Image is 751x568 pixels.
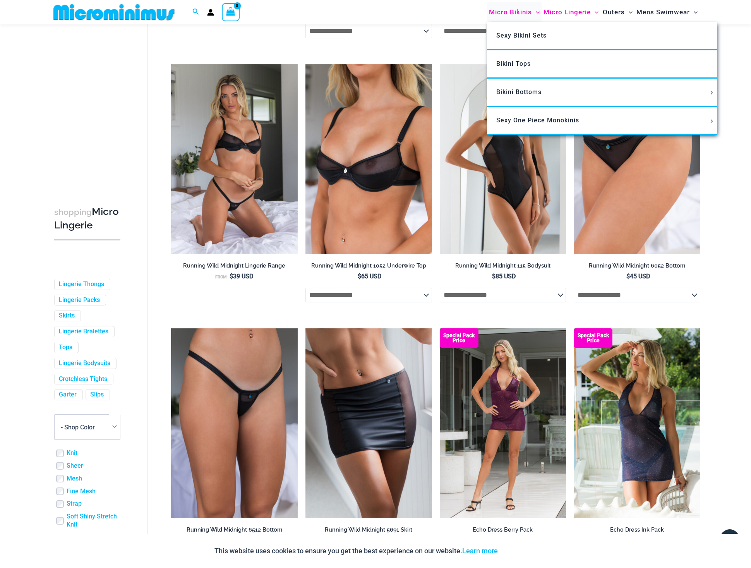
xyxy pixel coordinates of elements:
img: Running Wild Midnight 6052 Bottom 01 [574,64,700,254]
a: Running Wild Midnight 5691 Skirt [305,526,432,536]
a: Running Wild Midnight 6512 Bottom 10Running Wild Midnight 6512 Bottom 2Running Wild Midnight 6512... [171,328,298,518]
span: $ [230,273,233,280]
span: $ [626,273,630,280]
b: Special Pack Price [574,333,612,343]
a: Bikini BottomsMenu ToggleMenu Toggle [487,79,717,107]
a: Lingerie Packs [59,296,100,304]
h2: Running Wild Midnight Lingerie Range [171,262,298,269]
a: Running Wild Midnight 1052 Top 01Running Wild Midnight 1052 Top 6052 Bottom 06Running Wild Midnig... [305,64,432,254]
a: Running Wild Midnight 6512 Bottom [171,526,298,536]
a: Crotchless Tights [59,375,107,383]
a: Tops [59,343,72,352]
a: Echo Dress Berry Pack [440,526,566,536]
a: Account icon link [207,9,214,16]
img: MM SHOP LOGO FLAT [50,3,178,21]
span: Bikini Tops [496,60,531,67]
span: From: [215,275,228,280]
a: Slips [90,391,104,399]
h2: Running Wild Midnight 5691 Skirt [305,526,432,534]
span: Menu Toggle [532,2,540,22]
bdi: 85 USD [492,273,516,280]
a: Mesh [67,475,82,483]
a: Sheer [67,462,83,470]
span: Sexy Bikini Sets [496,32,547,39]
img: Running Wild Midnight 1052 Top 6512 Bottom 02 [171,64,298,254]
a: Lingerie Bodysuits [59,359,110,367]
a: Running Wild Midnight 1052 Top 6512 Bottom 02Running Wild Midnight 1052 Top 6512 Bottom 05Running... [171,64,298,254]
img: Running Wild Midnight 1052 Top 01 [305,64,432,254]
a: Lingerie Thongs [59,280,104,288]
a: Sexy One Piece MonokinisMenu ToggleMenu Toggle [487,107,717,135]
button: Accept [504,542,537,560]
h2: Running Wild Midnight 6512 Bottom [171,526,298,534]
a: Echo Ink 5671 Dress 682 Thong 07 Echo Ink 5671 Dress 682 Thong 08Echo Ink 5671 Dress 682 Thong 08 [574,328,700,518]
span: Outers [603,2,625,22]
a: Mens SwimwearMenu ToggleMenu Toggle [634,2,700,22]
a: Fine Mesh [67,487,96,496]
a: View Shopping Cart, empty [222,3,240,21]
a: Running Wild Midnight 1052 Underwire Top [305,262,432,272]
span: Mens Swimwear [636,2,690,22]
bdi: 39 USD [230,273,253,280]
a: OutersMenu ToggleMenu Toggle [601,2,634,22]
span: Menu Toggle [708,119,716,123]
span: Micro Lingerie [544,2,591,22]
bdi: 65 USD [358,273,381,280]
img: Running Wild Midnight 115 Bodysuit 02 [440,64,566,254]
img: Running Wild Midnight 5691 Skirt [305,328,432,518]
a: Running Wild Midnight 5691 SkirtRunning Wild Midnight 1052 Top 5691 Skirt 06Running Wild Midnight... [305,328,432,518]
span: Menu Toggle [708,91,716,95]
span: - Shop Color [61,424,95,431]
a: Knit [67,450,77,458]
span: $ [358,273,361,280]
nav: Site Navigation [486,1,701,23]
span: Menu Toggle [625,2,633,22]
a: Soft Shiny Stretch Knit [67,513,120,529]
p: This website uses cookies to ensure you get the best experience on our website. [214,545,498,557]
h2: Running Wild Midnight 1052 Underwire Top [305,262,432,269]
span: Micro Bikinis [489,2,532,22]
a: Learn more [462,547,498,555]
h3: Micro Lingerie [54,205,120,232]
span: Bikini Bottoms [496,88,542,96]
span: Menu Toggle [690,2,698,22]
img: Echo Ink 5671 Dress 682 Thong 07 [574,328,700,518]
a: Skirts [59,312,75,320]
span: Sexy One Piece Monokinis [496,117,579,124]
span: - Shop Color [55,415,120,440]
span: - Shop Color [54,415,120,440]
a: Micro BikinisMenu ToggleMenu Toggle [487,2,542,22]
a: Lingerie Bralettes [59,328,108,336]
a: Micro LingerieMenu ToggleMenu Toggle [542,2,600,22]
span: shopping [54,207,92,217]
bdi: 45 USD [626,273,650,280]
a: Running Wild Midnight 6052 Bottom 01Running Wild Midnight 1052 Top 6052 Bottom 05Running Wild Mid... [574,64,700,254]
a: Running Wild Midnight Lingerie Range [171,262,298,272]
a: Bikini Tops [487,50,717,79]
a: Echo Berry 5671 Dress 682 Thong 02 Echo Berry 5671 Dress 682 Thong 05Echo Berry 5671 Dress 682 Th... [440,328,566,518]
a: Running Wild Midnight 115 Bodysuit 02Running Wild Midnight 115 Bodysuit 12Running Wild Midnight 1... [440,64,566,254]
a: Garter [59,391,77,399]
img: Running Wild Midnight 6512 Bottom 10 [171,328,298,518]
h2: Running Wild Midnight 115 Bodysuit [440,262,566,269]
h2: Running Wild Midnight 6052 Bottom [574,262,700,269]
h2: Echo Dress Berry Pack [440,526,566,534]
a: Search icon link [192,7,199,17]
a: Sexy Bikini Sets [487,22,717,50]
b: Special Pack Price [440,333,478,343]
iframe: TrustedSite Certified [54,26,124,181]
a: Running Wild Midnight 6052 Bottom [574,262,700,272]
a: Echo Dress Ink Pack [574,526,700,536]
a: Strap [67,500,82,508]
h2: Echo Dress Ink Pack [574,526,700,534]
span: Menu Toggle [591,2,598,22]
img: Echo Berry 5671 Dress 682 Thong 02 [440,328,566,518]
a: Running Wild Midnight 115 Bodysuit [440,262,566,272]
span: $ [492,273,496,280]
